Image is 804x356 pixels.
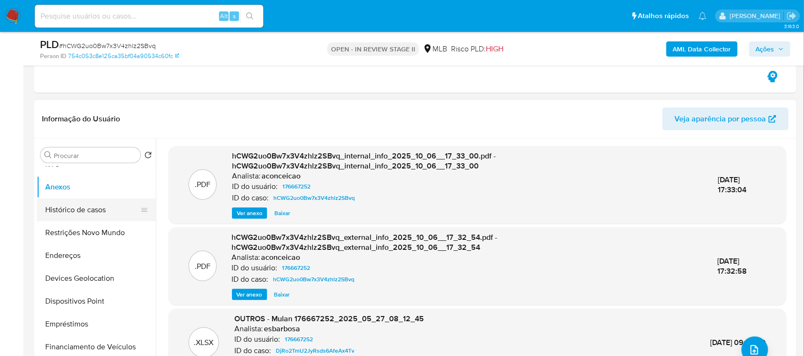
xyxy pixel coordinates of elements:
[232,263,278,273] p: ID do usuário:
[261,171,301,181] h6: aconceicao
[711,337,766,348] span: [DATE] 09:49:09
[282,181,311,192] span: 176667252
[451,44,503,54] span: Risco PLD:
[279,262,314,274] a: 176667252
[423,44,447,54] div: MLB
[279,181,314,192] a: 176667252
[663,108,789,130] button: Veja aparência por pessoa
[37,290,156,313] button: Dispositivos Point
[270,192,359,204] a: hCWG2uo0Bw7x3V4zhlz2SBvq
[37,198,148,221] button: Histórico de casos
[273,192,355,204] span: hCWG2uo0Bw7x3V4zhlz2SBvq
[37,267,156,290] button: Devices Geolocation
[42,114,120,124] h1: Informação do Usuário
[699,12,707,20] a: Notificações
[37,244,156,267] button: Endereços
[35,10,263,22] input: Pesquise usuários ou casos...
[40,52,66,60] b: Person ID
[232,275,269,284] p: ID do caso:
[234,346,271,356] p: ID do caso:
[237,208,262,218] span: Ver anexo
[232,253,261,262] p: Analista:
[37,313,156,336] button: Empréstimos
[54,151,137,160] input: Procurar
[220,11,228,20] span: Alt
[264,324,300,334] h6: esbarbosa
[730,11,784,20] p: jonathan.shikay@mercadolivre.com
[274,208,290,218] span: Baixar
[327,42,419,56] p: OPEN - IN REVIEW STAGE II
[666,41,738,57] button: AML Data Collector
[784,22,799,30] span: 3.163.0
[261,253,301,262] h6: aconceicao
[237,290,262,299] span: Ver anexo
[274,290,290,299] span: Baixar
[638,11,689,21] span: Atalhos rápidos
[282,262,311,274] span: 176667252
[232,150,496,172] span: hCWG2uo0Bw7x3V4zhlz2SBvq_internal_info_2025_10_06__17_33_00.pdf - hCWG2uo0Bw7x3V4zhlz2SBvq_intern...
[232,171,261,181] p: Analista:
[144,151,152,162] button: Retornar ao pedido padrão
[68,52,179,60] a: 754c053c8e125ca35bf04a90534c60fc
[749,41,791,57] button: Ações
[232,208,267,219] button: Ver anexo
[195,261,211,272] p: .PDF
[37,221,156,244] button: Restrições Novo Mundo
[37,176,156,198] button: Anexos
[234,313,424,324] span: OUTROS - Mulan 176667252_2025_05_27_08_12_45
[240,10,260,23] button: search-icon
[234,324,263,334] p: Analista:
[232,182,278,191] p: ID do usuário:
[233,11,236,20] span: s
[281,334,317,345] a: 176667252
[232,232,498,253] span: hCWG2uo0Bw7x3V4zhlz2SBvq_external_info_2025_10_06__17_32_54.pdf - hCWG2uo0Bw7x3V4zhlz2SBvq_extern...
[232,193,269,203] p: ID do caso:
[270,289,295,300] button: Baixar
[273,274,355,285] span: hCWG2uo0Bw7x3V4zhlz2SBvq
[270,274,359,285] a: hCWG2uo0Bw7x3V4zhlz2SBvq
[673,41,731,57] b: AML Data Collector
[234,335,280,344] p: ID do usuário:
[232,289,267,300] button: Ver anexo
[270,208,295,219] button: Baixar
[195,179,211,190] p: .PDF
[718,256,747,277] span: [DATE] 17:32:58
[194,337,214,348] p: .XLSX
[285,334,313,345] span: 176667252
[675,108,766,130] span: Veja aparência por pessoa
[44,151,52,159] button: Procurar
[756,41,774,57] span: Ações
[787,11,797,21] a: Sair
[718,174,747,196] span: [DATE] 17:33:04
[486,43,503,54] span: HIGH
[40,37,59,52] b: PLD
[59,41,156,50] span: # hCWG2uo0Bw7x3V4zhlz2SBvq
